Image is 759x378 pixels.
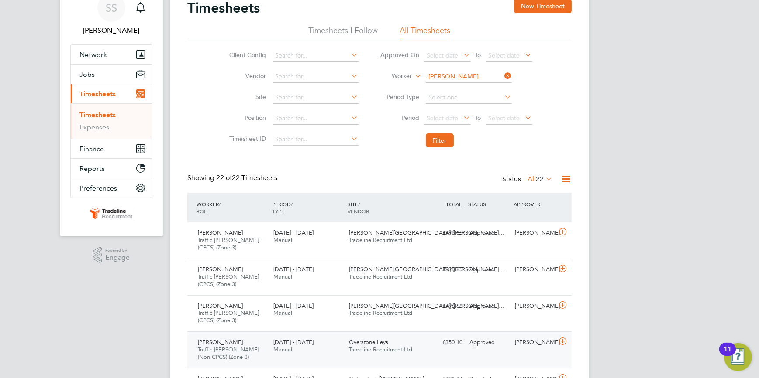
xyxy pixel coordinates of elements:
[198,236,259,251] span: Traffic [PERSON_NAME] (CPCS) (Zone 3)
[79,164,105,173] span: Reports
[421,262,466,277] div: £995.85
[273,229,314,236] span: [DATE] - [DATE]
[724,349,731,361] div: 11
[273,133,359,146] input: Search for...
[421,299,466,313] div: £796.68
[349,266,505,273] span: [PERSON_NAME][GEOGRAPHIC_DATA] ([PERSON_NAME]…
[536,175,544,184] span: 22
[511,299,557,313] div: [PERSON_NAME]
[466,196,511,212] div: STATUS
[270,196,345,219] div: PERIOD
[216,174,232,182] span: 22 of
[79,51,107,59] span: Network
[348,208,369,215] span: VENDOR
[198,338,243,346] span: [PERSON_NAME]
[273,92,359,104] input: Search for...
[466,299,511,313] div: Approved
[349,229,505,236] span: [PERSON_NAME][GEOGRAPHIC_DATA] ([PERSON_NAME]…
[227,114,266,122] label: Position
[216,174,277,182] span: 22 Timesheets
[71,65,152,84] button: Jobs
[380,51,420,59] label: Approved On
[349,273,413,280] span: Tradeline Recruitment Ltd
[227,51,266,59] label: Client Config
[291,201,293,208] span: /
[380,93,420,101] label: Period Type
[349,302,505,310] span: [PERSON_NAME][GEOGRAPHIC_DATA] ([PERSON_NAME]…
[227,72,266,80] label: Vendor
[511,335,557,350] div: [PERSON_NAME]
[349,346,413,353] span: Tradeline Recruitment Ltd
[198,309,259,324] span: Traffic [PERSON_NAME] (CPCS) (Zone 3)
[502,174,554,186] div: Status
[273,71,359,83] input: Search for...
[70,207,152,221] a: Go to home page
[273,50,359,62] input: Search for...
[345,196,421,219] div: SITE
[273,309,292,317] span: Manual
[426,92,512,104] input: Select one
[219,201,221,208] span: /
[198,273,259,288] span: Traffic [PERSON_NAME] (CPCS) (Zone 3)
[466,335,511,350] div: Approved
[79,70,95,78] span: Jobs
[273,112,359,125] input: Search for...
[511,196,557,212] div: APPROVER
[473,49,484,61] span: To
[79,123,109,131] a: Expenses
[227,135,266,143] label: Timesheet ID
[427,51,459,59] span: Select date
[373,72,412,81] label: Worker
[724,343,752,371] button: Open Resource Center, 11 new notifications
[187,174,279,183] div: Showing
[400,25,451,41] li: All Timesheets
[194,196,270,219] div: WORKER
[446,201,462,208] span: TOTAL
[79,90,116,98] span: Timesheets
[421,226,466,240] div: £995.85
[466,262,511,277] div: Approved
[71,103,152,139] div: Timesheets
[198,302,243,310] span: [PERSON_NAME]
[273,266,314,273] span: [DATE] - [DATE]
[473,112,484,123] span: To
[198,266,243,273] span: [PERSON_NAME]
[198,229,243,236] span: [PERSON_NAME]
[489,114,520,122] span: Select date
[426,71,512,83] input: Search for...
[105,247,130,254] span: Powered by
[309,25,378,41] li: Timesheets I Follow
[197,208,210,215] span: ROLE
[273,346,292,353] span: Manual
[71,178,152,198] button: Preferences
[349,309,413,317] span: Tradeline Recruitment Ltd
[426,133,454,147] button: Filter
[489,51,520,59] span: Select date
[105,254,130,262] span: Engage
[89,207,134,221] img: tradelinerecruitment-logo-retina.png
[93,247,130,263] a: Powered byEngage
[106,2,117,14] span: SS
[380,114,420,122] label: Period
[528,175,552,184] label: All
[71,84,152,103] button: Timesheets
[349,236,413,244] span: Tradeline Recruitment Ltd
[79,184,117,192] span: Preferences
[273,273,292,280] span: Manual
[466,226,511,240] div: Approved
[421,335,466,350] div: £350.10
[358,201,360,208] span: /
[511,226,557,240] div: [PERSON_NAME]
[273,302,314,310] span: [DATE] - [DATE]
[70,25,152,36] span: Sam Smith
[273,338,314,346] span: [DATE] - [DATE]
[71,139,152,158] button: Finance
[272,208,284,215] span: TYPE
[71,45,152,64] button: Network
[79,145,104,153] span: Finance
[198,346,259,361] span: Traffic [PERSON_NAME] (Non CPCS) (Zone 3)
[71,159,152,178] button: Reports
[79,111,116,119] a: Timesheets
[349,338,388,346] span: Overstone Leys
[273,236,292,244] span: Manual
